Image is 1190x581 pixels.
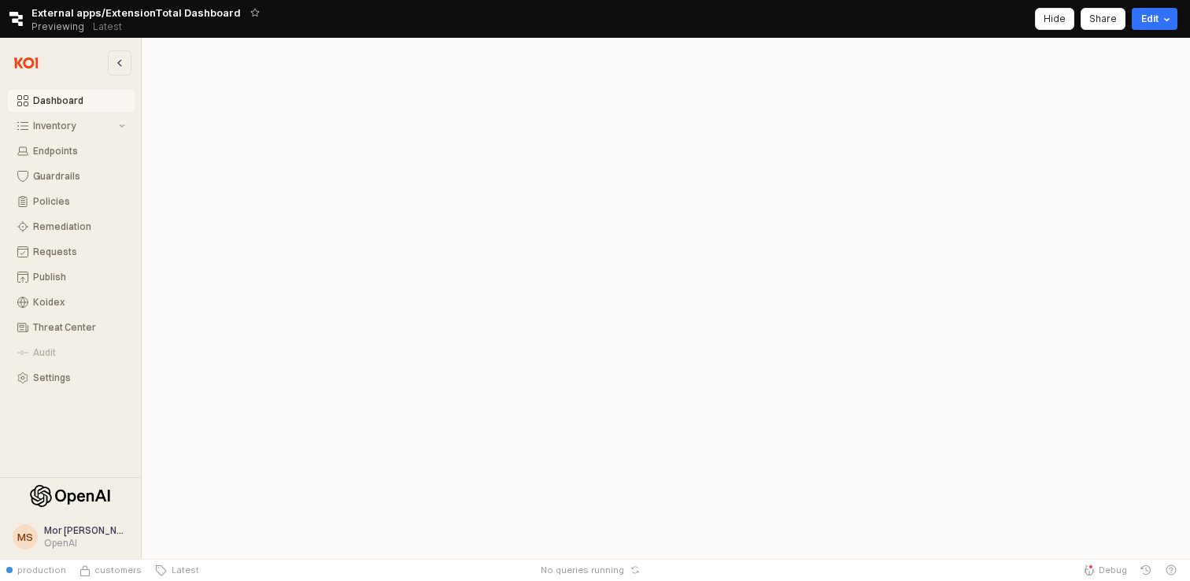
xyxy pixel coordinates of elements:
button: Requests [8,241,135,263]
div: Settings [33,372,125,383]
div: Threat Center [33,322,125,333]
p: Share [1089,13,1117,25]
button: History [1133,559,1159,581]
span: Mor [PERSON_NAME] [44,524,139,536]
iframe: DashboardPage [142,38,1190,559]
button: Help [1159,559,1184,581]
button: Endpoints [8,140,135,162]
button: MS [13,524,38,550]
div: Koidex [33,297,125,308]
div: Dashboard [33,95,125,106]
button: Policies [8,191,135,213]
div: Guardrails [33,171,125,182]
button: Audit [8,342,135,364]
div: Publish [33,272,125,283]
button: Edit [1132,8,1177,30]
p: Latest [93,20,122,33]
span: Previewing [31,19,84,35]
button: Remediation [8,216,135,238]
button: Add app to favorites [247,5,263,20]
div: Endpoints [33,146,125,157]
span: External apps/ExtensionTotal Dashboard [31,5,241,20]
div: Remediation [33,221,125,232]
button: Share app [1081,8,1125,30]
div: Policies [33,196,125,207]
button: Settings [8,367,135,389]
span: production [17,564,66,576]
button: Dashboard [8,90,135,112]
button: Debug [1077,559,1133,581]
button: Hide app [1035,8,1074,30]
span: No queries running [541,564,624,576]
button: Reset app state [627,565,643,575]
div: Audit [33,347,125,358]
button: Guardrails [8,165,135,187]
button: Inventory [8,115,135,137]
span: customers [94,564,142,576]
div: Requests [33,246,125,257]
button: Latest [148,559,205,581]
div: MS [17,529,33,545]
button: Releases and History [84,16,131,38]
button: Threat Center [8,316,135,339]
div: Previewing Latest [31,16,131,38]
div: Hide [1044,9,1066,29]
button: Koidex [8,291,135,313]
span: Debug [1099,564,1127,576]
main: App Frame [142,38,1190,559]
button: Publish [8,266,135,288]
button: Source Control [72,559,148,581]
span: Latest [167,564,199,576]
div: Inventory [33,120,116,131]
div: OpenAI [44,537,128,550]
